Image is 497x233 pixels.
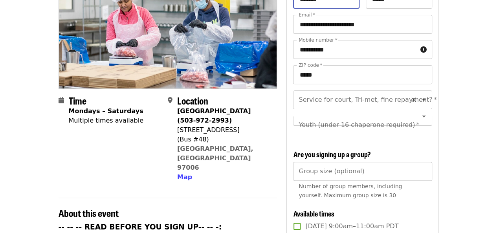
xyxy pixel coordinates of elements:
[177,173,192,181] span: Map
[293,65,432,84] input: ZIP code
[418,94,429,105] button: Open
[299,183,402,198] span: Number of group members, including yourself. Maximum group size is 30
[299,13,315,17] label: Email
[293,40,417,59] input: Mobile number
[293,162,432,181] input: [object Object]
[293,15,432,34] input: Email
[305,222,398,231] span: [DATE] 9:00am–11:00am PDT
[59,97,64,104] i: calendar icon
[177,94,208,107] span: Location
[177,172,192,182] button: Map
[69,107,143,115] strong: Mondays – Saturdays
[293,149,370,159] span: Are you signing up a group?
[418,111,429,122] button: Open
[299,63,322,68] label: ZIP code
[177,135,271,144] div: (Bus #48)
[177,145,253,171] a: [GEOGRAPHIC_DATA], [GEOGRAPHIC_DATA] 97006
[177,125,271,135] div: [STREET_ADDRESS]
[69,116,143,125] div: Multiple times available
[420,46,427,53] i: circle-info icon
[177,107,251,124] strong: [GEOGRAPHIC_DATA] (503-972-2993)
[299,38,337,42] label: Mobile number
[408,94,419,105] button: Clear
[168,97,172,104] i: map-marker-alt icon
[59,206,119,220] span: About this event
[69,94,86,107] span: Time
[59,223,222,231] strong: -- -- -- READ BEFORE YOU SIGN UP-- -- -:
[293,208,334,218] span: Available times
